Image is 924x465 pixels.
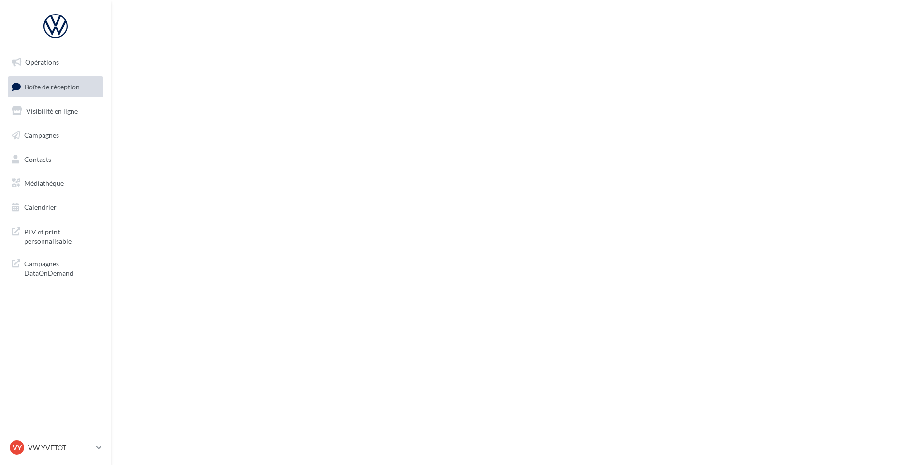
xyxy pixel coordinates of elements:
p: VW YVETOT [28,443,92,452]
span: Campagnes DataOnDemand [24,257,100,278]
span: VY [13,443,22,452]
span: Visibilité en ligne [26,107,78,115]
span: Campagnes [24,131,59,139]
a: Calendrier [6,197,105,218]
a: PLV et print personnalisable [6,221,105,250]
a: Boîte de réception [6,76,105,97]
a: Campagnes DataOnDemand [6,253,105,282]
a: VY VW YVETOT [8,438,103,457]
span: PLV et print personnalisable [24,225,100,246]
a: Contacts [6,149,105,170]
span: Calendrier [24,203,57,211]
span: Contacts [24,155,51,163]
a: Opérations [6,52,105,73]
a: Médiathèque [6,173,105,193]
span: Médiathèque [24,179,64,187]
span: Boîte de réception [25,82,80,90]
span: Opérations [25,58,59,66]
a: Campagnes [6,125,105,145]
a: Visibilité en ligne [6,101,105,121]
